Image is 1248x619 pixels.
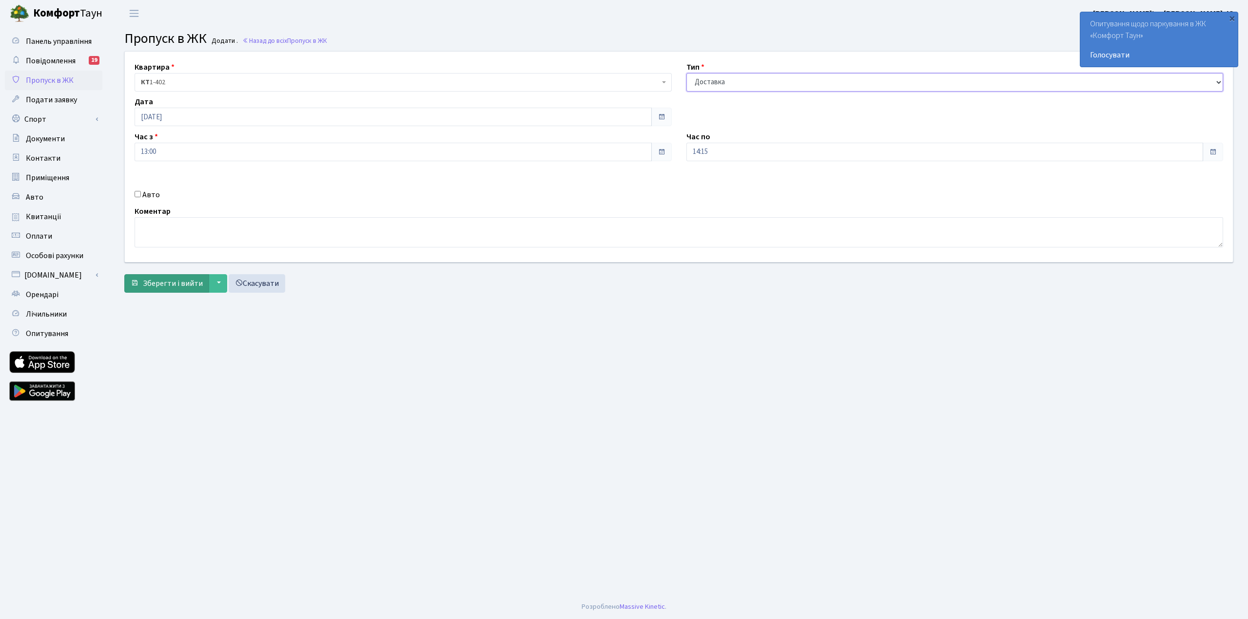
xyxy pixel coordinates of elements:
span: Контакти [26,153,60,164]
img: logo.png [10,4,29,23]
div: Опитування щодо паркування в ЖК «Комфорт Таун» [1080,12,1238,67]
a: Спорт [5,110,102,129]
span: Зберегти і вийти [143,278,203,289]
div: Розроблено . [582,601,666,612]
small: Додати . [210,37,238,45]
span: Повідомлення [26,56,76,66]
div: 19 [89,56,99,65]
span: Приміщення [26,172,69,183]
span: Панель управління [26,36,92,47]
span: Оплати [26,231,52,242]
a: Лічильники [5,304,102,324]
a: Скасувати [229,274,285,293]
a: Назад до всіхПропуск в ЖК [242,36,327,45]
span: <b>КТ</b>&nbsp;&nbsp;&nbsp;&nbsp;1-402 [135,73,672,92]
a: Подати заявку [5,90,102,110]
span: Особові рахунки [26,250,83,261]
span: Таун [33,5,102,22]
label: Коментар [135,206,171,217]
button: Переключити навігацію [122,5,146,21]
a: Орендарі [5,285,102,304]
a: Опитування [5,324,102,343]
a: Документи [5,129,102,149]
a: Оплати [5,226,102,246]
span: Орендарі [26,289,58,300]
label: Дата [135,96,153,108]
span: Авто [26,192,43,203]
div: × [1227,13,1237,23]
a: Повідомлення19 [5,51,102,71]
a: Особові рахунки [5,246,102,265]
b: КТ [141,77,150,87]
b: Комфорт [33,5,80,21]
a: Авто [5,188,102,207]
a: Massive Kinetic [620,601,665,612]
span: Подати заявку [26,94,77,105]
a: Пропуск в ЖК [5,71,102,90]
button: Зберегти і вийти [124,274,209,293]
a: Панель управління [5,32,102,51]
span: Квитанції [26,211,61,222]
span: Пропуск в ЖК [26,75,74,86]
label: Час по [686,131,710,143]
a: [DOMAIN_NAME] [5,265,102,285]
a: Приміщення [5,168,102,188]
span: <b>КТ</b>&nbsp;&nbsp;&nbsp;&nbsp;1-402 [141,77,660,87]
label: Квартира [135,61,175,73]
span: Пропуск в ЖК [124,29,207,48]
a: Квитанції [5,207,102,226]
label: Час з [135,131,158,143]
a: Голосувати [1090,49,1228,61]
span: Документи [26,133,65,144]
a: [PERSON_NAME]’єв [PERSON_NAME]. Ю. [1093,8,1236,19]
label: Тип [686,61,704,73]
span: Опитування [26,328,68,339]
span: Лічильники [26,309,67,319]
span: Пропуск в ЖК [287,36,327,45]
label: Авто [142,189,160,201]
a: Контакти [5,149,102,168]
